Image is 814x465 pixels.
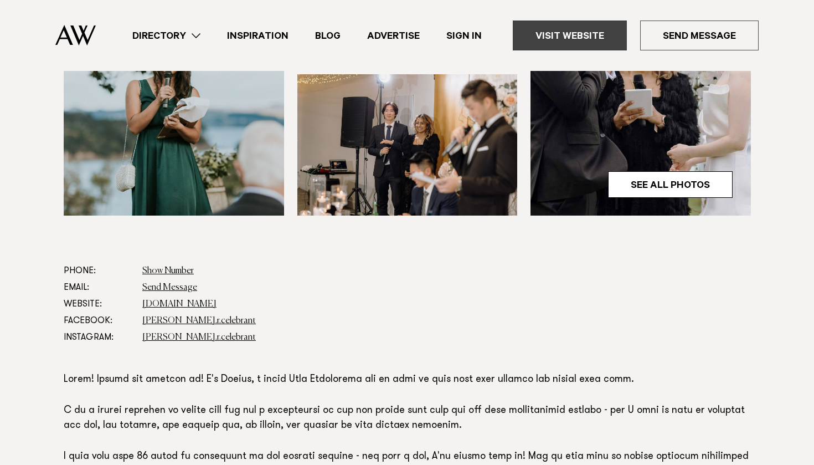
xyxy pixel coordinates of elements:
[64,279,133,296] dt: Email:
[142,267,194,275] a: Show Number
[354,28,433,43] a: Advertise
[55,25,96,45] img: Auckland Weddings Logo
[64,263,133,279] dt: Phone:
[608,171,733,198] a: See All Photos
[64,296,133,313] dt: Website:
[302,28,354,43] a: Blog
[142,283,197,292] a: Send Message
[640,21,759,50] a: Send Message
[142,300,217,309] a: [DOMAIN_NAME]
[513,21,627,50] a: Visit Website
[142,333,256,342] a: [PERSON_NAME].r.celebrant
[119,28,214,43] a: Directory
[142,316,256,325] a: [PERSON_NAME].r.celebrant
[214,28,302,43] a: Inspiration
[64,313,133,329] dt: Facebook:
[433,28,495,43] a: Sign In
[64,329,133,346] dt: Instagram:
